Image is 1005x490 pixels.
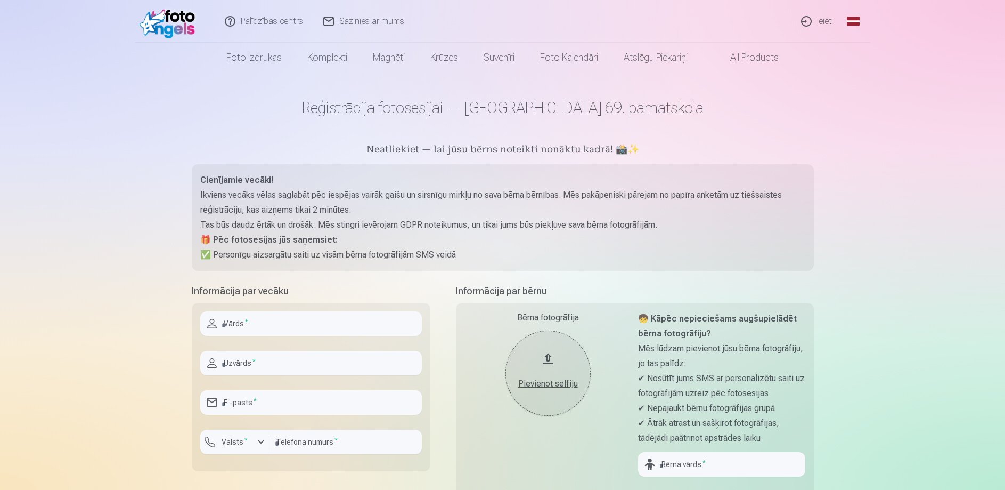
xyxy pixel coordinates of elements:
a: Foto izdrukas [214,43,295,73]
img: /fa1 [140,4,201,38]
h5: Informācija par vecāku [192,284,430,299]
p: ✔ Nepajaukt bērnu fotogrāfijas grupā [638,401,805,416]
strong: Cienījamie vecāki! [200,175,273,185]
p: ✔ Nosūtīt jums SMS ar personalizētu saiti uz fotogrāfijām uzreiz pēc fotosesijas [638,371,805,401]
p: ✅ Personīgu aizsargātu saiti uz visām bērna fotogrāfijām SMS veidā [200,247,805,262]
h5: Informācija par bērnu [456,284,814,299]
a: Magnēti [360,43,418,73]
p: ✔ Ātrāk atrast un sašķirot fotogrāfijas, tādējādi paātrinot apstrādes laiku [638,416,805,446]
button: Valsts* [200,430,269,454]
button: Pievienot selfiju [505,331,591,416]
a: Suvenīri [471,43,527,73]
p: Tas būs daudz ērtāk un drošāk. Mēs stingri ievērojam GDPR noteikumus, un tikai jums būs piekļuve ... [200,218,805,232]
h5: Neatliekiet — lai jūsu bērns noteikti nonāktu kadrā! 📸✨ [192,143,814,158]
div: Bērna fotogrāfija [464,311,632,324]
a: Foto kalendāri [527,43,611,73]
p: Ikviens vecāks vēlas saglabāt pēc iespējas vairāk gaišu un sirsnīgu mirkļu no sava bērna bērnības... [200,188,805,218]
h1: Reģistrācija fotosesijai — [GEOGRAPHIC_DATA] 69. pamatskola [192,98,814,117]
label: Valsts [217,437,252,447]
a: Krūzes [418,43,471,73]
a: Komplekti [295,43,360,73]
a: All products [700,43,791,73]
strong: 🎁 Pēc fotosesijas jūs saņemsiet: [200,235,338,245]
p: Mēs lūdzam pievienot jūsu bērna fotogrāfiju, jo tas palīdz: [638,341,805,371]
strong: 🧒 Kāpēc nepieciešams augšupielādēt bērna fotogrāfiju? [638,314,797,339]
div: Pievienot selfiju [516,377,580,390]
a: Atslēgu piekariņi [611,43,700,73]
